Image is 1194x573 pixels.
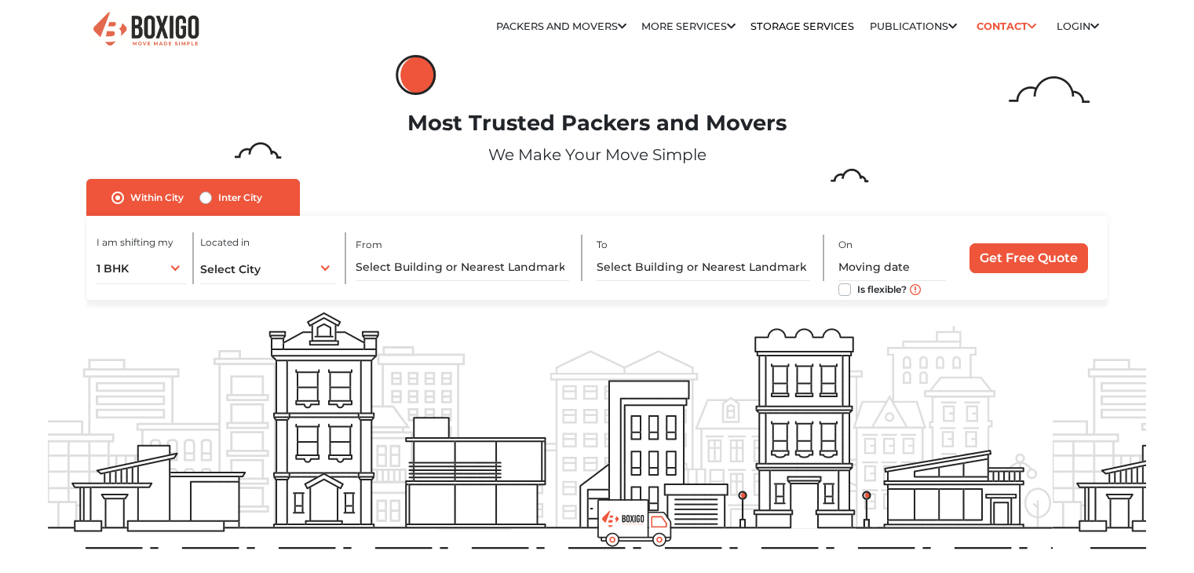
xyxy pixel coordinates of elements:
label: To [597,238,608,252]
a: Storage Services [750,20,854,32]
input: Moving date [838,254,946,281]
input: Get Free Quote [969,243,1088,273]
label: Located in [200,235,250,250]
input: Select Building or Nearest Landmark [356,254,569,281]
img: move_date_info [910,284,921,295]
span: 1 BHK [97,261,129,276]
span: Select City [200,262,261,276]
label: Within City [130,188,184,207]
a: Login [1057,20,1099,32]
label: On [838,238,853,252]
img: boxigo_prackers_and_movers_truck [597,499,672,547]
a: More services [641,20,736,32]
h1: Most Trusted Packers and Movers [48,111,1146,137]
a: Packers and Movers [496,20,626,32]
a: Contact [972,14,1042,38]
label: I am shifting my [97,235,173,250]
label: From [356,238,382,252]
p: We Make Your Move Simple [48,143,1146,166]
label: Inter City [218,188,262,207]
label: Is flexible? [857,280,907,297]
img: Boxigo [91,10,201,49]
a: Publications [870,20,957,32]
input: Select Building or Nearest Landmark [597,254,810,281]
